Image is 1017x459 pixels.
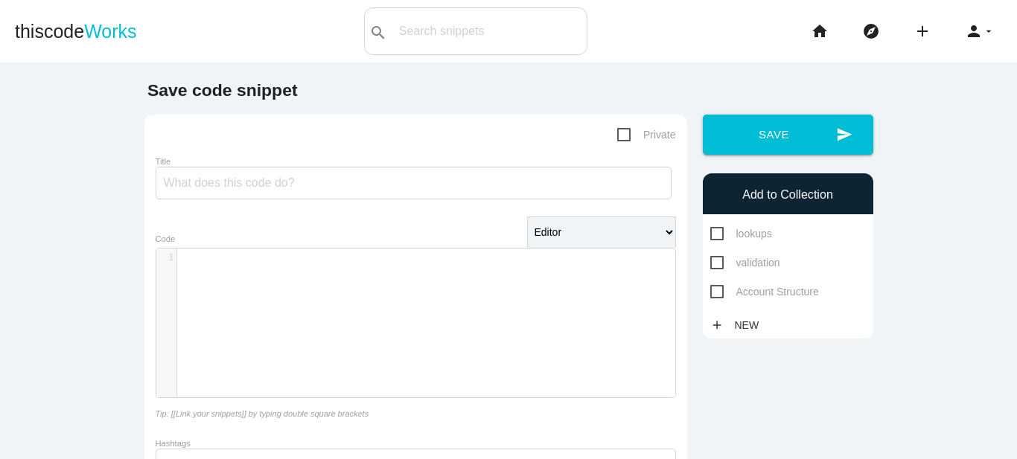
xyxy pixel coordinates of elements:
label: Hashtags [156,439,191,448]
i: arrow_drop_down [983,7,995,55]
span: Private [617,126,676,144]
i: home [811,7,829,55]
button: sendSave [703,115,873,155]
h6: Add to Collection [710,188,866,202]
input: What does this code do? [156,167,672,199]
span: Account Structure [710,283,819,301]
i: add [710,312,724,338]
i: explore [862,7,880,55]
b: Save code snippet [147,80,298,100]
label: Title [156,157,171,166]
i: search [369,9,387,57]
i: person [965,7,983,55]
i: send [836,115,852,155]
div: 1 [156,251,176,264]
input: Search snippets [392,16,587,47]
a: thiscodeWorks [15,7,137,55]
i: add [914,7,931,55]
span: lookups [710,225,772,243]
span: Works [84,21,136,42]
i: Tip: [[Link your snippets]] by typing double square brackets [156,409,369,418]
button: search [365,8,392,54]
label: Code [156,234,176,243]
a: addNew [710,312,767,338]
span: validation [710,254,780,272]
